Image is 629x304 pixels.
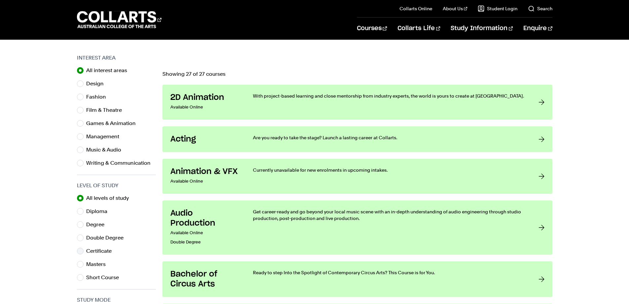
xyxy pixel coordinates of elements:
label: Games & Animation [86,119,141,128]
p: With project-based learning and close mentorship from industry experts, the world is yours to cre... [253,93,525,99]
label: Fashion [86,92,111,102]
h3: Audio Production [170,208,240,228]
p: Showing 27 of 27 courses [162,71,552,77]
label: Management [86,132,124,141]
a: Student Login [478,5,517,12]
a: Audio Production Available OnlineDouble Degree Get career-ready and go beyond your local music sc... [162,200,552,255]
p: Get career-ready and go beyond your local music scene with an in-depth understanding of audio eng... [253,208,525,222]
a: Bachelor of Circus Arts Ready to step Into the Spotlight of Contemporary Circus Arts? This Course... [162,261,552,297]
p: Available Online [170,228,240,238]
h3: Level of Study [77,182,156,190]
label: Film & Theatre [86,106,127,115]
a: 2D Animation Available Online With project-based learning and close mentorship from industry expe... [162,85,552,120]
label: All levels of study [86,194,134,203]
label: Writing & Communication [86,158,156,168]
p: Ready to step Into the Spotlight of Contemporary Circus Arts? This Course is for You. [253,269,525,276]
p: Available Online [170,103,240,112]
p: Double Degree [170,238,240,247]
h3: Animation & VFX [170,167,240,177]
p: Currently unavailable for new enrolments in upcoming intakes. [253,167,525,173]
a: About Us [443,5,467,12]
label: Short Course [86,273,124,282]
label: Certificate [86,246,117,256]
label: Masters [86,260,111,269]
div: Go to homepage [77,10,161,29]
p: Are you ready to take the stage? Launch a lasting career at Collarts. [253,134,525,141]
a: Animation & VFX Available Online Currently unavailable for new enrolments in upcoming intakes. [162,159,552,194]
a: Collarts Life [398,18,440,39]
a: Courses [357,18,387,39]
h3: Bachelor of Circus Arts [170,269,240,289]
label: Music & Audio [86,145,126,154]
h3: Acting [170,134,240,144]
a: Collarts Online [400,5,432,12]
h3: 2D Animation [170,93,240,103]
label: Diploma [86,207,113,216]
label: All interest areas [86,66,132,75]
a: Study Information [451,18,513,39]
label: Double Degree [86,233,129,242]
h3: Interest Area [77,54,156,62]
a: Enquire [523,18,552,39]
label: Degree [86,220,110,229]
label: Design [86,79,109,88]
a: Acting Are you ready to take the stage? Launch a lasting career at Collarts. [162,126,552,152]
p: Available Online [170,177,240,186]
h3: Study Mode [77,296,156,304]
a: Search [528,5,552,12]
